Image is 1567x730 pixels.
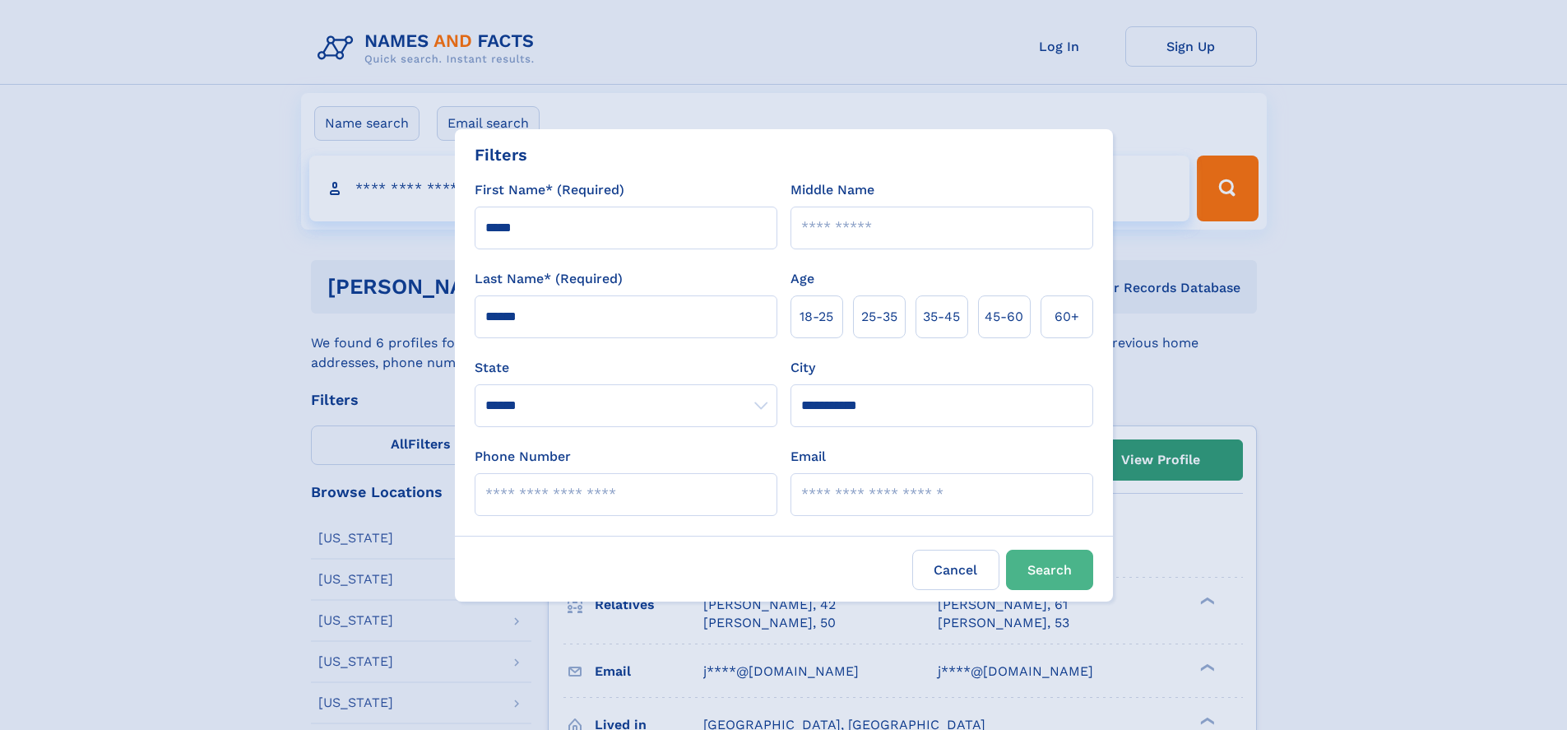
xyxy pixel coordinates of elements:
[475,180,624,200] label: First Name* (Required)
[475,142,527,167] div: Filters
[1055,307,1079,327] span: 60+
[475,269,623,289] label: Last Name* (Required)
[861,307,897,327] span: 25‑35
[790,358,815,378] label: City
[1006,550,1093,590] button: Search
[790,269,814,289] label: Age
[800,307,833,327] span: 18‑25
[475,358,777,378] label: State
[923,307,960,327] span: 35‑45
[985,307,1023,327] span: 45‑60
[790,447,826,467] label: Email
[790,180,874,200] label: Middle Name
[475,447,571,467] label: Phone Number
[912,550,999,590] label: Cancel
